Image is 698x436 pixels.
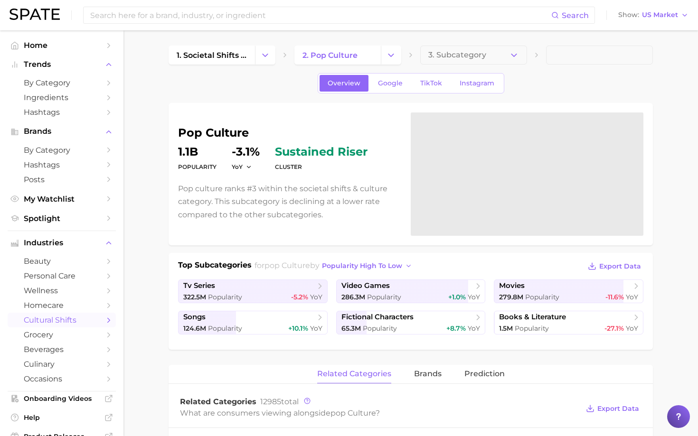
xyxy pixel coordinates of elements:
span: total [260,397,299,406]
a: Posts [8,172,116,187]
a: 1. societal shifts & culture [169,46,255,65]
span: books & literature [499,313,566,322]
a: Hashtags [8,158,116,172]
span: Popularity [208,293,242,301]
span: Popularity [363,324,397,333]
span: Trends [24,60,100,69]
span: Show [618,12,639,18]
button: Trends [8,57,116,72]
span: pop culture [330,408,376,417]
span: beauty [24,257,100,266]
span: Spotlight [24,214,100,223]
span: YoY [468,293,480,301]
span: cultural shifts [24,315,100,325]
a: songs124.6m Popularity+10.1% YoY [178,311,328,334]
span: Hashtags [24,108,100,117]
dt: Popularity [178,161,217,173]
span: Google [378,79,403,87]
a: Ingredients [8,90,116,105]
span: fictional characters [341,313,414,322]
span: Home [24,41,100,50]
span: Instagram [460,79,494,87]
span: Prediction [464,370,505,378]
a: Help [8,410,116,425]
a: tv series322.5m Popularity-5.2% YoY [178,279,328,303]
span: by Category [24,146,100,155]
a: beauty [8,254,116,269]
span: related categories [317,370,391,378]
button: Export Data [584,402,641,415]
dd: -3.1% [232,146,260,158]
a: personal care [8,269,116,283]
span: -27.1% [604,324,624,333]
button: Brands [8,124,116,139]
span: by Category [24,78,100,87]
span: personal care [24,271,100,280]
dd: 1.1b [178,146,217,158]
span: video games [341,281,390,290]
a: wellness [8,283,116,298]
span: Overview [328,79,360,87]
a: Onboarding Videos [8,391,116,406]
p: Pop culture ranks #3 within the societal shifts & culture category. This subcategory is declining... [178,182,399,221]
span: YoY [310,293,322,301]
img: SPATE [9,9,60,20]
span: YoY [310,324,322,333]
span: 12985 [260,397,281,406]
a: Spotlight [8,211,116,226]
button: 3. Subcategory [420,46,527,65]
a: by Category [8,143,116,158]
span: -5.2% [291,293,308,301]
span: -11.6% [605,293,624,301]
span: Popularity [367,293,401,301]
a: occasions [8,371,116,386]
button: Change Category [381,46,401,65]
a: My Watchlist [8,192,116,206]
span: homecare [24,301,100,310]
span: 1. societal shifts & culture [177,51,247,60]
a: cultural shifts [8,313,116,327]
a: movies279.8m Popularity-11.6% YoY [494,279,643,303]
button: ShowUS Market [616,9,691,21]
span: brands [414,370,442,378]
span: Export Data [599,262,641,270]
a: video games286.3m Popularity+1.0% YoY [336,279,486,303]
span: Search [562,11,589,20]
span: Popularity [515,324,549,333]
dt: cluster [275,161,368,173]
a: Home [8,38,116,53]
a: by Category [8,75,116,90]
button: YoY [232,163,252,171]
a: fictional characters65.3m Popularity+8.7% YoY [336,311,486,334]
span: 1.5m [499,324,513,333]
a: 2. pop culture [294,46,381,65]
span: popularity high to low [322,262,402,270]
span: YoY [232,163,243,171]
span: My Watchlist [24,195,100,204]
span: movies [499,281,525,290]
a: culinary [8,357,116,371]
span: Hashtags [24,160,100,169]
span: songs [183,313,206,322]
a: Instagram [452,75,502,92]
span: +1.0% [448,293,466,301]
span: TikTok [420,79,442,87]
button: popularity high to low [320,260,415,272]
a: grocery [8,327,116,342]
span: Ingredients [24,93,100,102]
span: Posts [24,175,100,184]
span: Export Data [597,405,639,413]
a: TikTok [412,75,450,92]
a: Hashtags [8,105,116,120]
span: for by [255,261,415,270]
span: US Market [642,12,678,18]
span: YoY [626,324,638,333]
span: +10.1% [288,324,308,333]
span: Brands [24,127,100,136]
span: 65.3m [341,324,361,333]
span: 124.6m [183,324,206,333]
a: beverages [8,342,116,357]
h1: pop culture [178,127,399,139]
a: homecare [8,298,116,313]
input: Search here for a brand, industry, or ingredient [89,7,551,23]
